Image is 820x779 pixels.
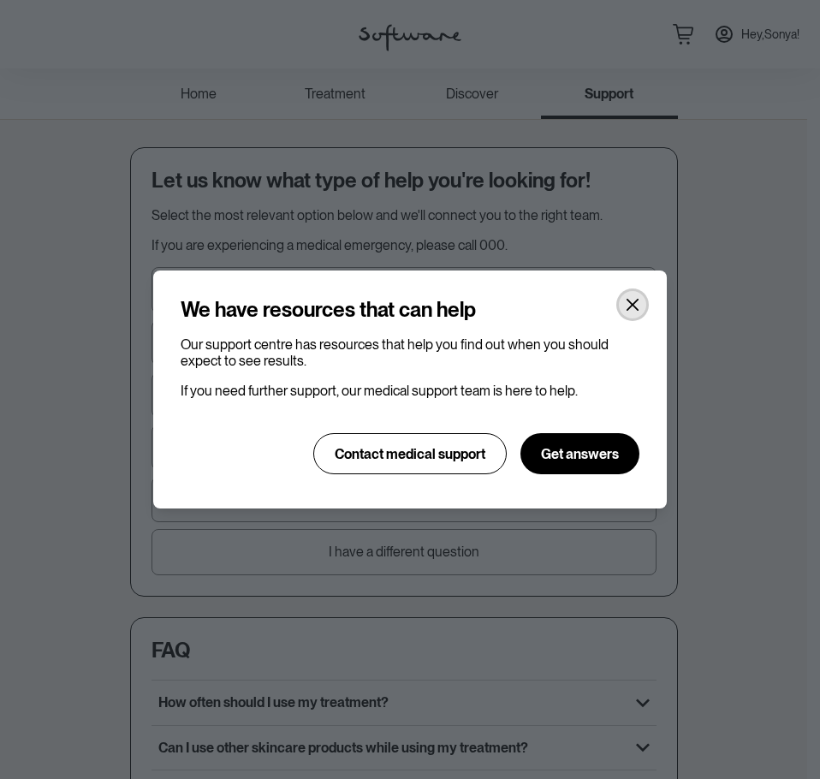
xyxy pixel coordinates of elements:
[181,336,639,369] p: Our support centre has resources that help you find out when you should expect to see results.
[335,446,485,462] span: Contact medical support
[181,298,476,323] h4: We have resources that can help
[619,291,646,318] button: Close
[520,433,639,474] button: Get answers
[181,383,639,399] p: If you need further support, our medical support team is here to help.
[541,446,619,462] span: Get answers
[313,433,507,474] button: Contact medical support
